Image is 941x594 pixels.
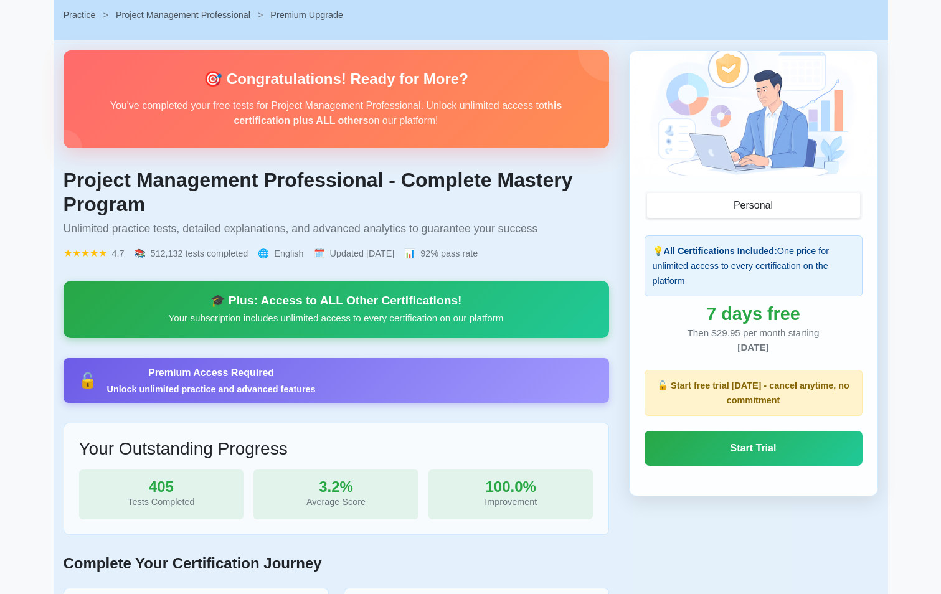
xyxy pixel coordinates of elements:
p: Unlimited practice tests, detailed explanations, and advanced analytics to guarantee your success [64,221,609,236]
div: Tests Completed [89,494,234,509]
a: Practice [64,10,96,20]
div: 🔓 [78,373,97,388]
span: 🗓️ [314,246,325,261]
div: 💡 One price for unlimited access to every certification on the platform [645,235,863,296]
h2: 🎯 Congratulations! Ready for More? [83,70,589,88]
h3: Your Outstanding Progress [79,438,593,460]
span: 📊 [404,246,415,261]
p: You've completed your free tests for Project Management Professional. Unlock unlimited access to ... [83,98,589,128]
div: Average Score [263,494,409,509]
h1: Project Management Professional - Complete Mastery Program [64,168,609,216]
span: Premium Upgrade [270,10,343,20]
div: Then $29.95 per month starting [645,326,863,355]
a: Project Management Professional [116,10,250,20]
a: Start Trial [645,431,863,466]
div: Improvement [438,494,584,509]
div: 3.2% [263,479,409,494]
span: 🌐 [258,246,269,261]
button: Personal [647,193,860,218]
span: > [258,10,263,20]
div: 405 [89,479,234,494]
span: English [274,246,303,261]
span: Updated [DATE] [330,246,395,261]
div: 7 days free [645,306,863,321]
span: 4.7 [112,246,125,261]
div: 100.0% [438,479,584,494]
span: 512,132 tests completed [151,246,248,261]
div: Unlock unlimited practice and advanced features [107,383,316,395]
div: Premium Access Required [107,365,316,380]
p: Your subscription includes unlimited access to every certification on our platform [78,311,594,326]
span: [DATE] [737,342,768,352]
span: ★★★★★ [64,246,107,261]
span: 92% pass rate [420,246,478,261]
strong: All Certifications Included: [664,246,777,256]
span: > [103,10,108,20]
span: 📚 [135,246,146,261]
div: 🎓 Plus: Access to ALL Other Certifications! [78,293,594,308]
p: 🔓 Start free trial [DATE] - cancel anytime, no commitment [653,378,854,408]
h2: Complete Your Certification Journey [64,555,609,573]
